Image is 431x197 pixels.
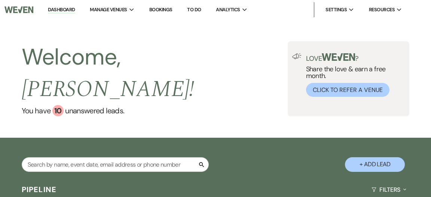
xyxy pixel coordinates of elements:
span: Manage Venues [90,6,127,14]
button: + Add Lead [345,157,405,172]
a: Dashboard [48,6,75,14]
span: [PERSON_NAME] ! [22,72,195,107]
input: Search by name, event date, email address or phone number [22,157,209,172]
a: You have 10 unanswered leads. [22,105,288,116]
div: 10 [52,105,64,116]
img: weven-logo-green.svg [322,53,355,61]
h3: Pipeline [22,184,57,195]
img: loud-speaker-illustration.svg [292,53,302,59]
a: To Do [187,6,201,13]
button: Click to Refer a Venue [306,83,389,97]
h2: Welcome, [22,41,288,105]
div: Share the love & earn a free month. [302,53,405,97]
p: Love ? [306,53,405,62]
span: Resources [369,6,395,14]
span: Analytics [216,6,240,14]
a: Bookings [149,6,172,13]
span: Settings [325,6,347,14]
img: Weven Logo [4,2,33,18]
